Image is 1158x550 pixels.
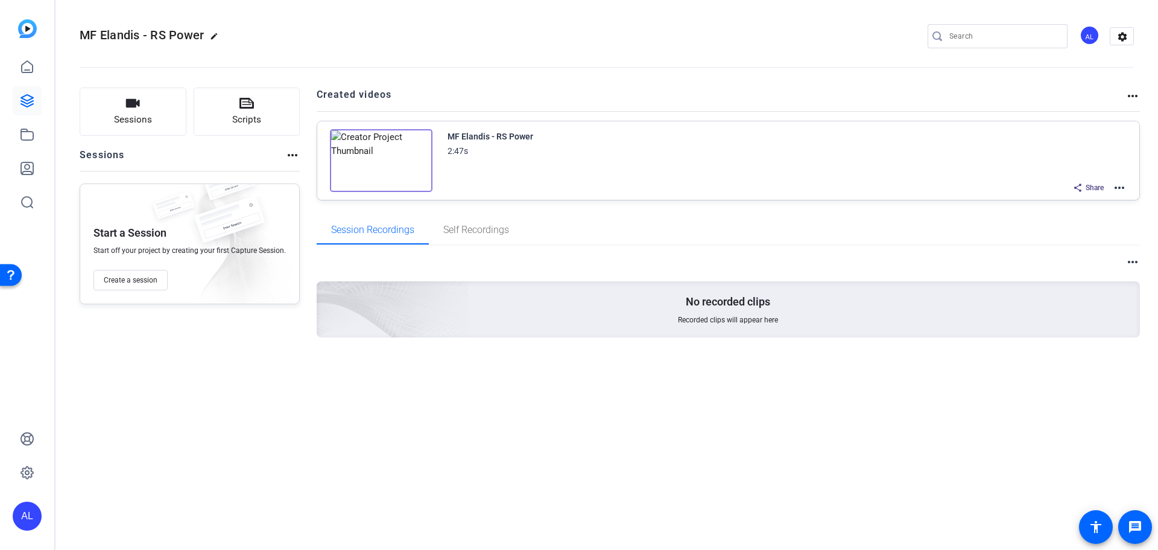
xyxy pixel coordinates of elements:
[678,315,778,325] span: Recorded clips will appear here
[949,29,1058,43] input: Search
[1125,89,1140,103] mat-icon: more_horiz
[448,129,533,144] div: MF Elandis - RS Power
[448,144,468,158] div: 2:47s
[194,88,300,136] button: Scripts
[1125,255,1140,269] mat-icon: more_horiz
[330,129,432,192] img: Creator Project Thumbnail
[93,246,286,255] span: Start off your project by creating your first Capture Session.
[1080,25,1101,46] ngx-avatar: Amy Lau
[1089,520,1103,534] mat-icon: accessibility
[232,113,261,127] span: Scripts
[104,275,157,285] span: Create a session
[114,113,152,127] span: Sessions
[317,88,1126,111] h2: Created videos
[13,502,42,531] div: AL
[176,181,293,310] img: embarkstudio-empty-session.png
[18,19,37,38] img: blue-gradient.svg
[686,295,770,309] p: No recorded clips
[443,225,509,235] span: Self Recordings
[184,196,274,256] img: fake-session.png
[1112,181,1127,195] mat-icon: more_horiz
[331,225,414,235] span: Session Recordings
[147,191,201,227] img: fake-session.png
[80,88,186,136] button: Sessions
[285,148,300,162] mat-icon: more_horiz
[1086,183,1104,193] span: Share
[210,32,224,46] mat-icon: edit
[80,28,204,42] span: MF Elandis - RS Power
[1110,28,1134,46] mat-icon: settings
[1080,25,1099,45] div: AL
[182,162,469,424] img: embarkstudio-empty-session.png
[1128,520,1142,534] mat-icon: message
[93,270,168,290] button: Create a session
[80,148,125,171] h2: Sessions
[196,166,262,210] img: fake-session.png
[93,226,166,240] p: Start a Session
